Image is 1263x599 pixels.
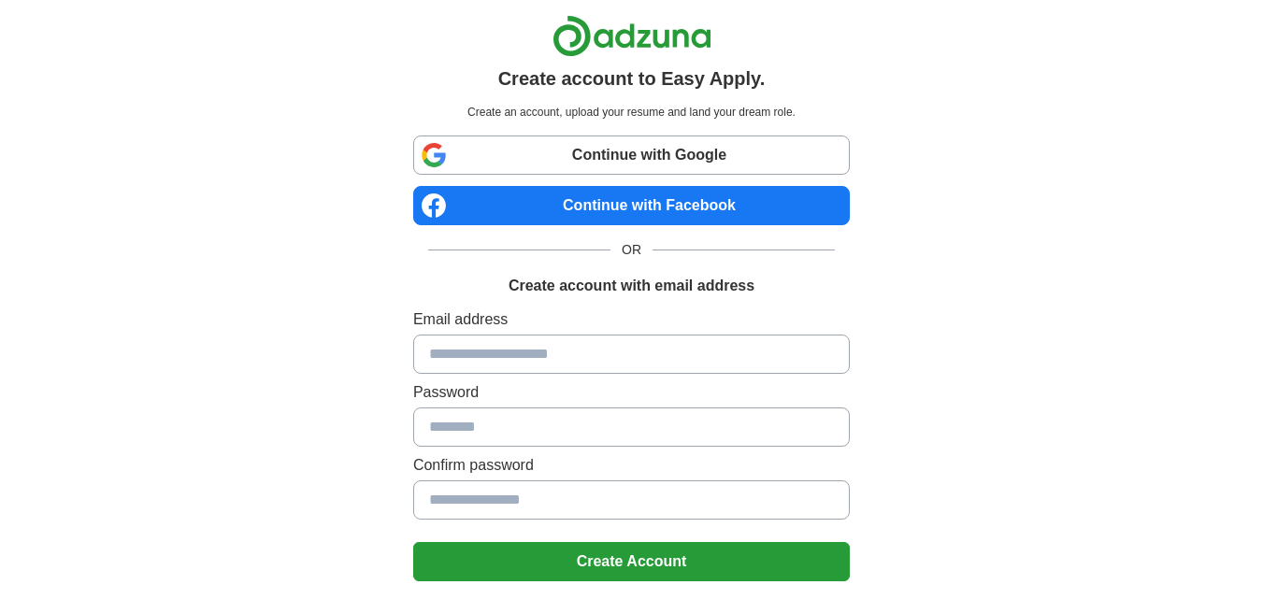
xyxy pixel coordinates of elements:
[413,381,850,404] label: Password
[413,186,850,225] a: Continue with Facebook
[413,542,850,581] button: Create Account
[553,15,711,57] img: Adzuna logo
[417,104,846,121] p: Create an account, upload your resume and land your dream role.
[413,308,850,331] label: Email address
[610,240,653,260] span: OR
[509,275,754,297] h1: Create account with email address
[498,64,766,93] h1: Create account to Easy Apply.
[413,135,850,175] a: Continue with Google
[413,454,850,477] label: Confirm password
